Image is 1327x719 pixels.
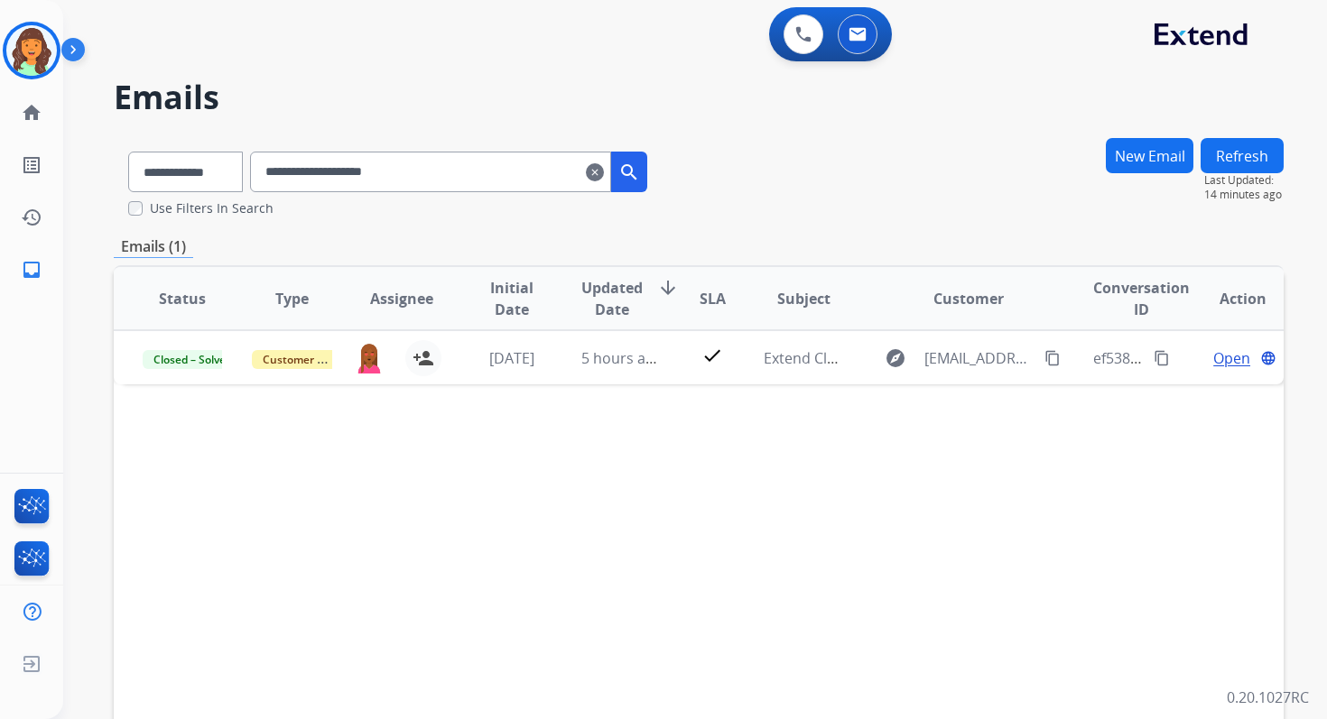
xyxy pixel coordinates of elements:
mat-icon: inbox [21,259,42,281]
mat-icon: search [618,161,640,183]
mat-icon: content_copy [1044,350,1061,366]
span: [DATE] [489,348,534,368]
button: New Email [1106,138,1193,173]
img: agent-avatar [355,342,384,373]
span: Last Updated: [1204,173,1284,188]
span: [EMAIL_ADDRESS][DOMAIN_NAME] [924,347,1035,369]
span: Conversation ID [1093,277,1190,320]
label: Use Filters In Search [150,199,274,217]
p: Emails (1) [114,235,193,258]
span: Closed – Solved [143,350,243,369]
th: Action [1174,267,1284,330]
mat-icon: check [701,345,723,366]
span: Customer Support [252,350,369,369]
span: 5 hours ago [581,348,663,368]
mat-icon: arrow_downward [657,277,679,299]
mat-icon: explore [885,347,906,369]
p: 0.20.1027RC [1227,687,1309,708]
mat-icon: history [21,207,42,228]
mat-icon: list_alt [21,154,42,176]
span: Extend Claim Update [764,348,906,368]
span: Type [275,288,309,309]
img: avatar [6,25,57,76]
span: Open [1213,347,1250,369]
mat-icon: person_add [413,347,434,369]
span: Assignee [370,288,433,309]
h2: Emails [114,79,1284,115]
mat-icon: clear [586,161,604,183]
span: Initial Date [471,277,551,320]
button: Refresh [1201,138,1284,173]
span: Status [159,288,206,309]
span: SLA [700,288,726,309]
span: Updated Date [581,277,643,320]
mat-icon: home [21,102,42,124]
span: 14 minutes ago [1204,188,1284,202]
mat-icon: content_copy [1154,350,1170,366]
span: Customer [933,288,1004,309]
span: Subject [777,288,831,309]
mat-icon: language [1260,350,1276,366]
